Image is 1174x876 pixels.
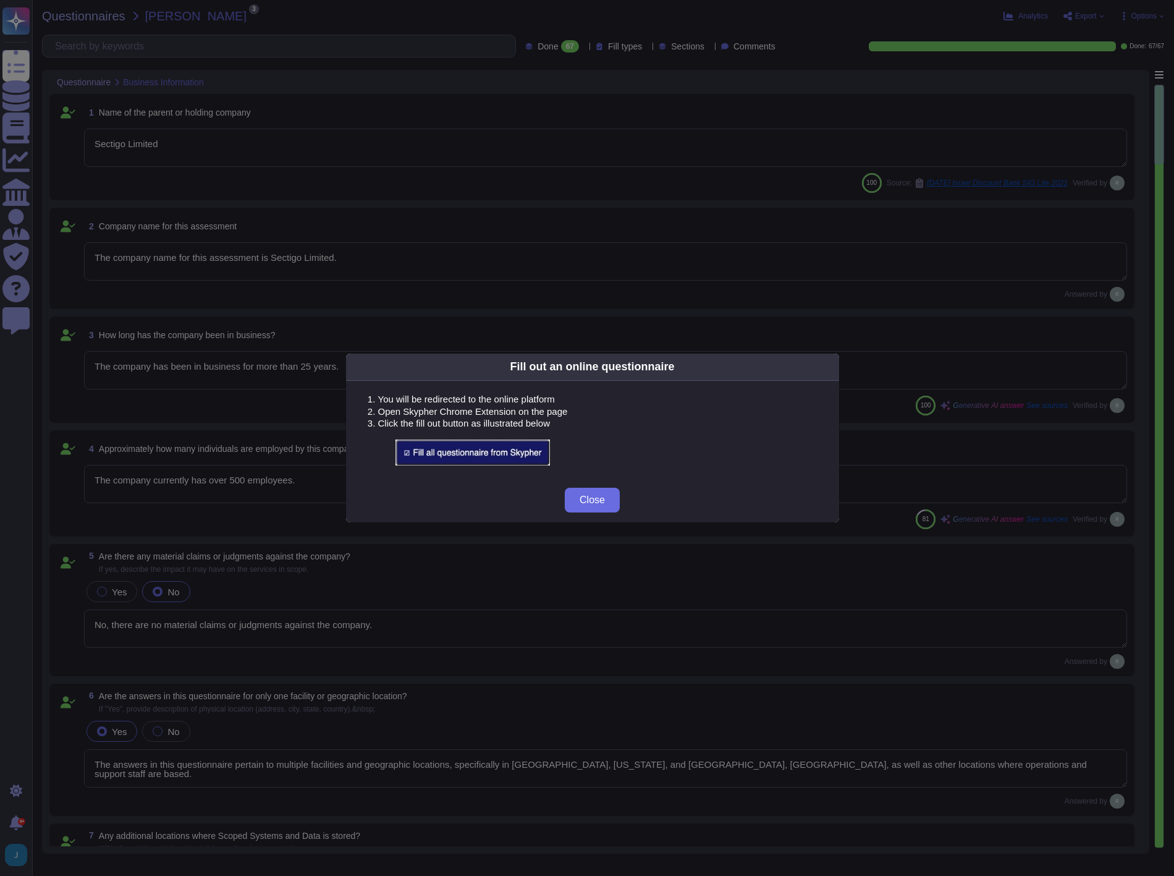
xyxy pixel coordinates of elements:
button: Close [565,488,620,512]
li: Open Skypher Chrome Extension on the page [378,406,827,418]
div: Fill out an online questionnaire [510,359,674,375]
li: You will be redirected to the online platform [378,393,827,406]
li: Click the fill out button as illustrated below [378,417,827,430]
span: Close [580,495,605,505]
img: skypherFillButton [395,440,550,466]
